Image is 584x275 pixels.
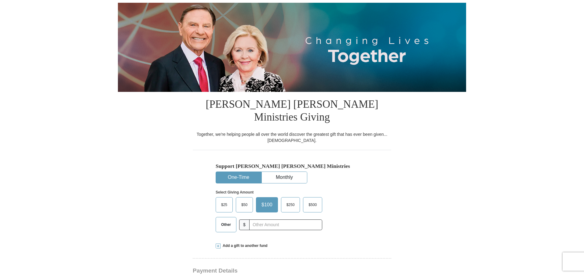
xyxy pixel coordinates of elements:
h5: Support [PERSON_NAME] [PERSON_NAME] Ministries [216,163,368,169]
span: $25 [218,200,230,209]
button: Monthly [262,172,307,183]
span: $250 [283,200,298,209]
strong: Select Giving Amount [216,190,254,194]
span: Other [218,220,234,229]
button: One-Time [216,172,261,183]
div: Together, we're helping people all over the world discover the greatest gift that has ever been g... [193,131,391,143]
span: $50 [238,200,250,209]
input: Other Amount [249,219,322,230]
span: $100 [258,200,276,209]
span: Add a gift to another fund [221,243,268,248]
h3: Payment Details [193,267,349,274]
span: $500 [305,200,320,209]
h1: [PERSON_NAME] [PERSON_NAME] Ministries Giving [193,92,391,131]
span: $ [239,219,250,230]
